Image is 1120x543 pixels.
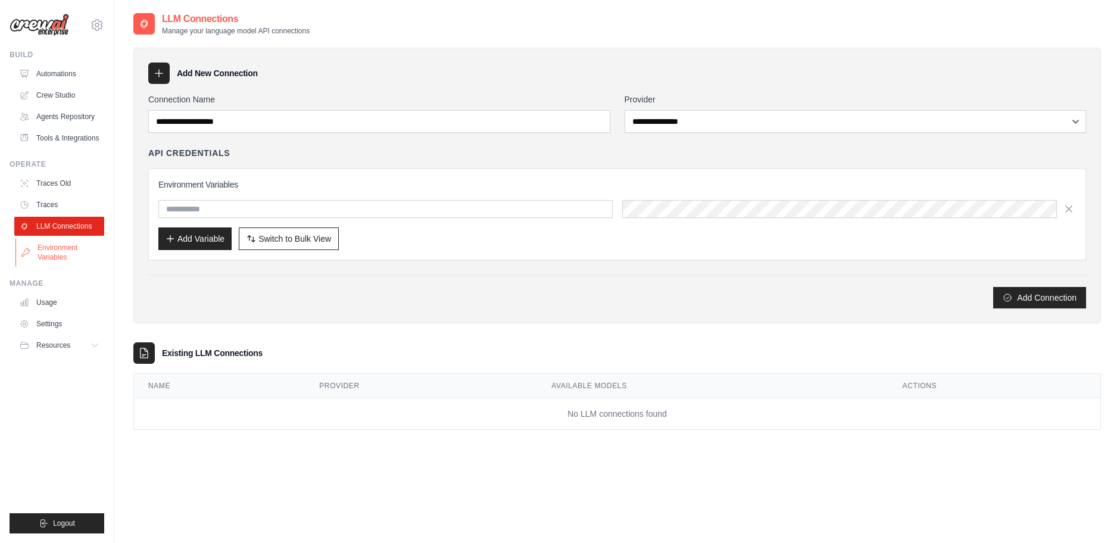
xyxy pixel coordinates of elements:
h3: Add New Connection [177,67,258,79]
a: Settings [14,314,104,333]
div: Build [10,50,104,60]
span: Logout [53,519,75,528]
a: Traces Old [14,174,104,193]
button: Logout [10,513,104,533]
th: Name [134,374,305,398]
a: LLM Connections [14,217,104,236]
label: Connection Name [148,93,610,105]
th: Provider [305,374,537,398]
h4: API Credentials [148,147,230,159]
button: Add Variable [158,227,232,250]
a: Traces [14,195,104,214]
h2: LLM Connections [162,12,310,26]
div: Manage [10,279,104,288]
label: Provider [625,93,1087,105]
a: Crew Studio [14,86,104,105]
span: Resources [36,341,70,350]
a: Usage [14,293,104,312]
th: Actions [888,374,1100,398]
a: Agents Repository [14,107,104,126]
h3: Environment Variables [158,179,1076,191]
button: Resources [14,336,104,355]
th: Available Models [537,374,888,398]
a: Automations [14,64,104,83]
span: Switch to Bulk View [258,233,331,245]
button: Add Connection [993,287,1086,308]
td: No LLM connections found [134,398,1100,430]
p: Manage your language model API connections [162,26,310,36]
a: Tools & Integrations [14,129,104,148]
div: Operate [10,160,104,169]
img: Logo [10,14,69,36]
button: Switch to Bulk View [239,227,339,250]
a: Environment Variables [15,238,105,267]
h3: Existing LLM Connections [162,347,263,359]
